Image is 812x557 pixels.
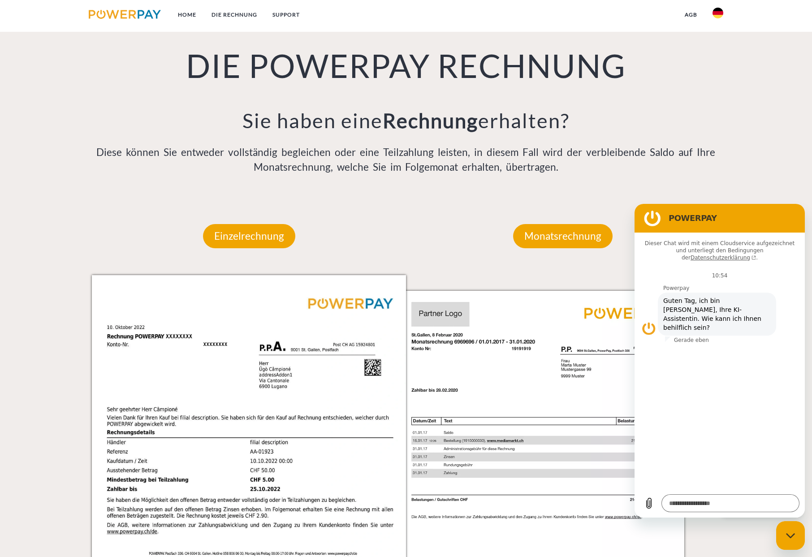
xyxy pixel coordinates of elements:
[383,108,478,133] b: Rechnung
[170,7,204,23] a: Home
[776,521,805,550] iframe: Schaltfläche zum Öffnen des Messaging-Fensters; Konversation läuft
[92,45,720,86] h1: DIE POWERPAY RECHNUNG
[89,10,161,19] img: logo-powerpay.svg
[203,224,295,248] p: Einzelrechnung
[265,7,307,23] a: SUPPORT
[713,8,723,18] img: de
[92,108,720,133] h3: Sie haben eine erhalten?
[677,7,705,23] a: agb
[204,7,265,23] a: DIE RECHNUNG
[635,204,805,518] iframe: Messaging-Fenster
[92,145,720,175] p: Diese können Sie entweder vollständig begleichen oder eine Teilzahlung leisten, in diesem Fall wi...
[513,224,613,248] p: Monatsrechnung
